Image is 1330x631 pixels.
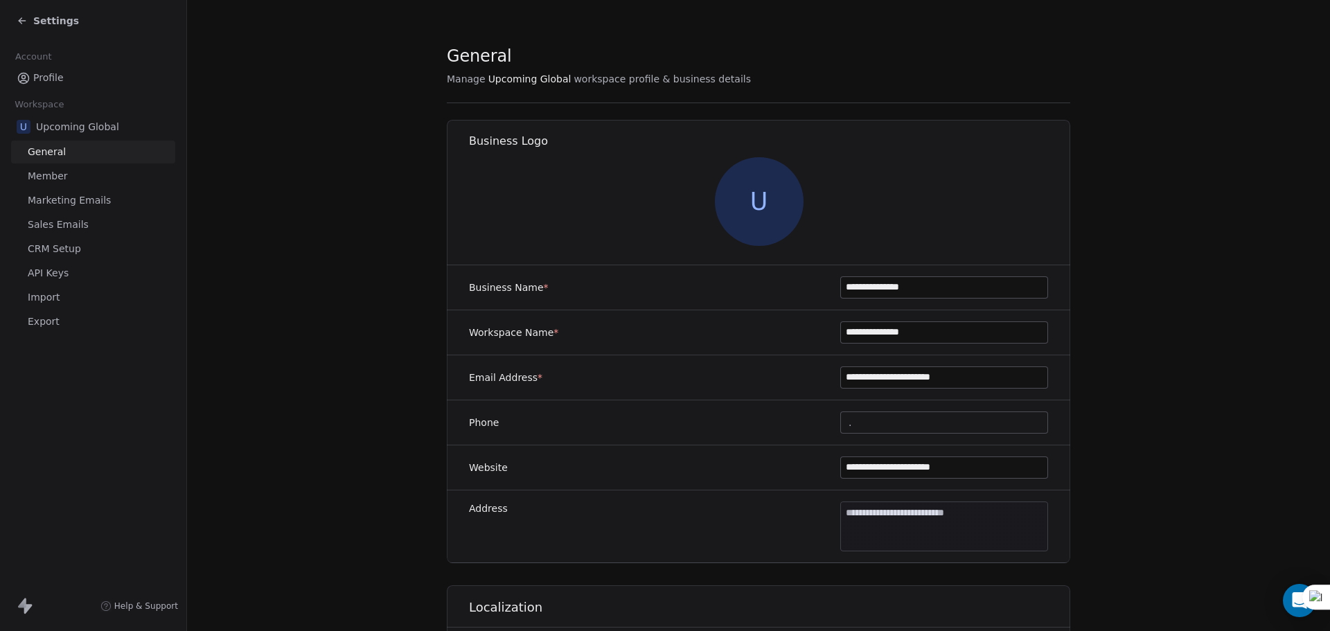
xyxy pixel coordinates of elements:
[715,157,804,246] span: U
[469,326,558,339] label: Workspace Name
[488,72,571,86] span: Upcoming Global
[11,189,175,212] a: Marketing Emails
[574,72,751,86] span: workspace profile & business details
[469,599,1071,616] h1: Localization
[11,238,175,260] a: CRM Setup
[469,134,1071,149] h1: Business Logo
[17,120,30,134] span: U
[469,501,508,515] label: Address
[28,266,69,281] span: API Keys
[36,120,119,134] span: Upcoming Global
[9,46,57,67] span: Account
[469,371,542,384] label: Email Address
[469,281,549,294] label: Business Name
[11,262,175,285] a: API Keys
[9,94,70,115] span: Workspace
[28,193,111,208] span: Marketing Emails
[100,601,178,612] a: Help & Support
[11,310,175,333] a: Export
[28,290,60,305] span: Import
[469,416,499,429] label: Phone
[28,169,68,184] span: Member
[11,141,175,163] a: General
[28,217,89,232] span: Sales Emails
[114,601,178,612] span: Help & Support
[11,66,175,89] a: Profile
[28,314,60,329] span: Export
[28,242,81,256] span: CRM Setup
[33,14,79,28] span: Settings
[447,72,486,86] span: Manage
[28,145,66,159] span: General
[11,286,175,309] a: Import
[11,213,175,236] a: Sales Emails
[1283,584,1316,617] div: Open Intercom Messenger
[469,461,508,474] label: Website
[447,46,512,66] span: General
[11,165,175,188] a: Member
[33,71,64,85] span: Profile
[17,14,79,28] a: Settings
[849,416,851,430] span: .
[840,411,1048,434] button: .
